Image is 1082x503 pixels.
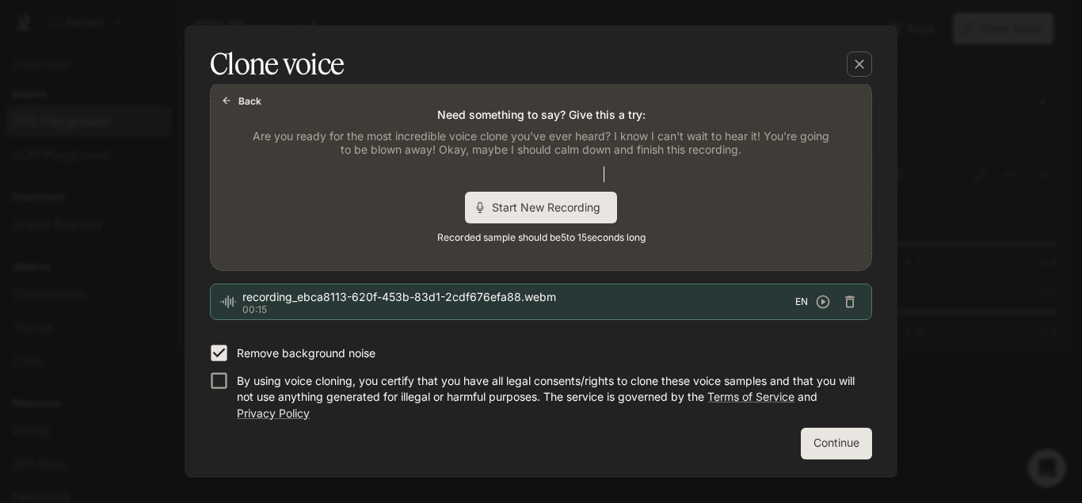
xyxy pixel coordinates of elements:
[437,230,646,246] span: Recorded sample should be 5 to 15 seconds long
[237,345,375,361] p: Remove background noise
[249,129,833,157] p: Are you ready for the most incredible voice clone you've ever heard? I know I can't wait to hear ...
[437,107,646,123] p: Need something to say? Give this a try:
[707,390,794,403] a: Terms of Service
[242,305,795,314] p: 00:15
[217,88,268,113] button: Back
[465,192,617,223] div: Start New Recording
[242,289,795,305] span: recording_ebca8113-620f-453b-83d1-2cdf676efa88.webm
[210,44,344,84] h5: Clone voice
[237,406,310,420] a: Privacy Policy
[801,428,872,459] button: Continue
[795,294,808,310] span: EN
[492,199,611,215] span: Start New Recording
[237,373,859,421] p: By using voice cloning, you certify that you have all legal consents/rights to clone these voice ...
